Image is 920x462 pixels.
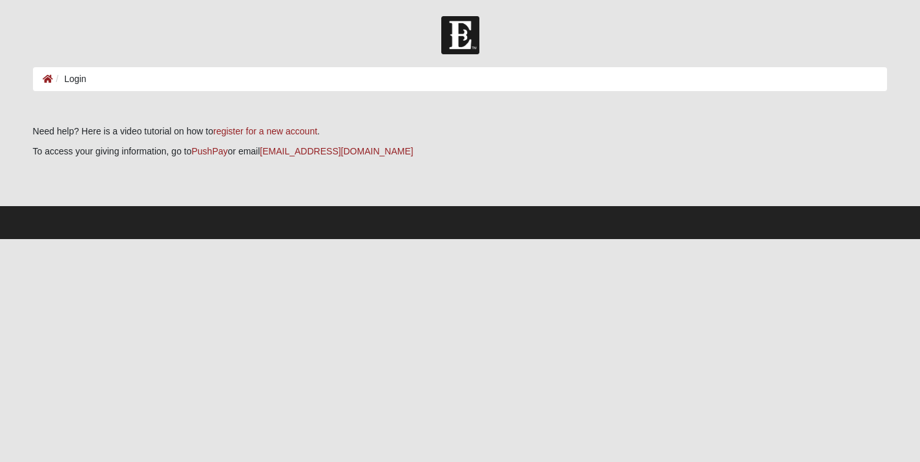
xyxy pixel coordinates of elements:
p: To access your giving information, go to or email [33,145,888,158]
a: PushPay [192,146,228,156]
img: Church of Eleven22 Logo [441,16,479,54]
p: Need help? Here is a video tutorial on how to . [33,125,888,138]
a: [EMAIL_ADDRESS][DOMAIN_NAME] [260,146,413,156]
a: register for a new account [213,126,317,136]
li: Login [53,72,87,86]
